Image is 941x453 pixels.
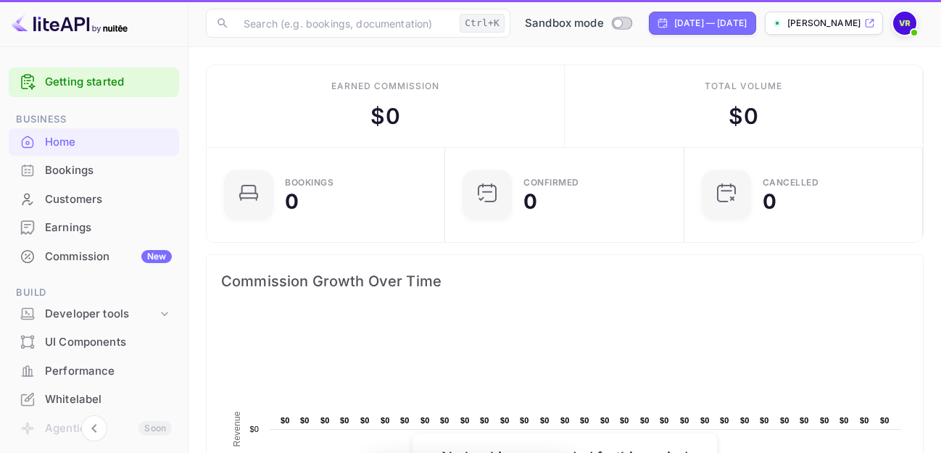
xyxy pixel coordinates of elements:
[763,191,776,212] div: 0
[9,128,179,157] div: Home
[9,157,179,183] a: Bookings
[540,416,550,425] text: $0
[331,80,439,93] div: Earned commission
[680,416,689,425] text: $0
[221,270,908,293] span: Commission Growth Over Time
[300,416,310,425] text: $0
[340,416,349,425] text: $0
[523,178,579,187] div: Confirmed
[9,112,179,128] span: Business
[9,214,179,241] a: Earnings
[9,186,179,212] a: Customers
[360,416,370,425] text: $0
[400,416,410,425] text: $0
[9,128,179,155] a: Home
[660,416,669,425] text: $0
[720,416,729,425] text: $0
[45,134,172,151] div: Home
[285,191,299,212] div: 0
[9,328,179,355] a: UI Components
[787,17,861,30] p: [PERSON_NAME]-72sps.nuit...
[620,416,629,425] text: $0
[9,243,179,271] div: CommissionNew
[523,191,537,212] div: 0
[525,15,604,32] span: Sandbox mode
[600,416,610,425] text: $0
[285,178,333,187] div: Bookings
[9,214,179,242] div: Earnings
[893,12,916,35] img: victor rono
[9,67,179,97] div: Getting started
[249,425,259,433] text: $0
[9,186,179,214] div: Customers
[9,357,179,386] div: Performance
[780,416,789,425] text: $0
[520,416,529,425] text: $0
[860,416,869,425] text: $0
[45,334,172,351] div: UI Components
[519,15,637,32] div: Switch to Production mode
[45,391,172,408] div: Whitelabel
[45,191,172,208] div: Customers
[9,302,179,327] div: Developer tools
[9,386,179,414] div: Whitelabel
[45,162,172,179] div: Bookings
[381,416,390,425] text: $0
[674,17,747,30] div: [DATE] — [DATE]
[840,416,849,425] text: $0
[81,415,107,441] button: Collapse navigation
[232,411,242,446] text: Revenue
[440,416,449,425] text: $0
[560,416,570,425] text: $0
[640,416,650,425] text: $0
[800,416,809,425] text: $0
[45,249,172,265] div: Commission
[45,74,172,91] a: Getting started
[9,157,179,185] div: Bookings
[9,328,179,357] div: UI Components
[9,357,179,384] a: Performance
[420,416,430,425] text: $0
[141,250,172,263] div: New
[370,100,399,133] div: $ 0
[705,80,782,93] div: Total volume
[45,220,172,236] div: Earnings
[281,416,290,425] text: $0
[460,14,505,33] div: Ctrl+K
[880,416,890,425] text: $0
[760,416,769,425] text: $0
[480,416,489,425] text: $0
[580,416,589,425] text: $0
[740,416,750,425] text: $0
[500,416,510,425] text: $0
[9,386,179,412] a: Whitelabel
[700,416,710,425] text: $0
[45,363,172,380] div: Performance
[9,243,179,270] a: CommissionNew
[729,100,758,133] div: $ 0
[9,285,179,301] span: Build
[45,306,157,323] div: Developer tools
[12,12,128,35] img: LiteAPI logo
[235,9,454,38] input: Search (e.g. bookings, documentation)
[460,416,470,425] text: $0
[320,416,330,425] text: $0
[820,416,829,425] text: $0
[763,178,819,187] div: CANCELLED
